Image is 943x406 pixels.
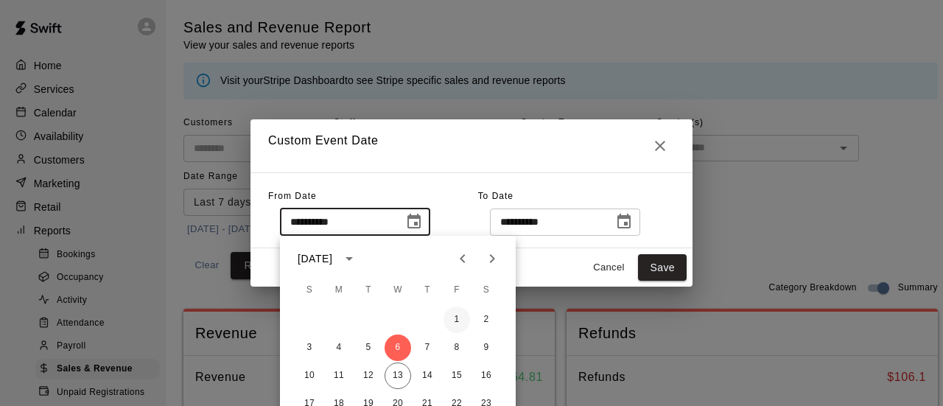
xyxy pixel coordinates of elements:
button: 6 [385,335,411,361]
button: Cancel [585,256,632,279]
button: Choose date, selected date is Aug 13, 2025 [609,207,639,237]
button: 7 [414,335,441,361]
button: 1 [444,307,470,333]
span: Thursday [414,276,441,305]
button: 12 [355,363,382,389]
button: Choose date, selected date is Aug 6, 2025 [399,207,429,237]
span: Sunday [296,276,323,305]
span: Wednesday [385,276,411,305]
button: 11 [326,363,352,389]
button: 4 [326,335,352,361]
button: 5 [355,335,382,361]
button: 15 [444,363,470,389]
button: 16 [473,363,499,389]
span: Saturday [473,276,499,305]
span: Monday [326,276,352,305]
button: 14 [414,363,441,389]
button: 9 [473,335,499,361]
button: Previous month [448,244,477,273]
span: From Date [268,191,317,201]
button: calendar view is open, switch to year view [337,246,362,271]
span: To Date [478,191,513,201]
span: Tuesday [355,276,382,305]
button: 10 [296,363,323,389]
button: 2 [473,307,499,333]
h2: Custom Event Date [250,119,693,172]
button: Save [638,254,687,281]
button: Next month [477,244,507,273]
button: 8 [444,335,470,361]
button: 3 [296,335,323,361]
span: Friday [444,276,470,305]
div: [DATE] [298,251,332,267]
button: 13 [385,363,411,389]
button: Close [645,131,675,161]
